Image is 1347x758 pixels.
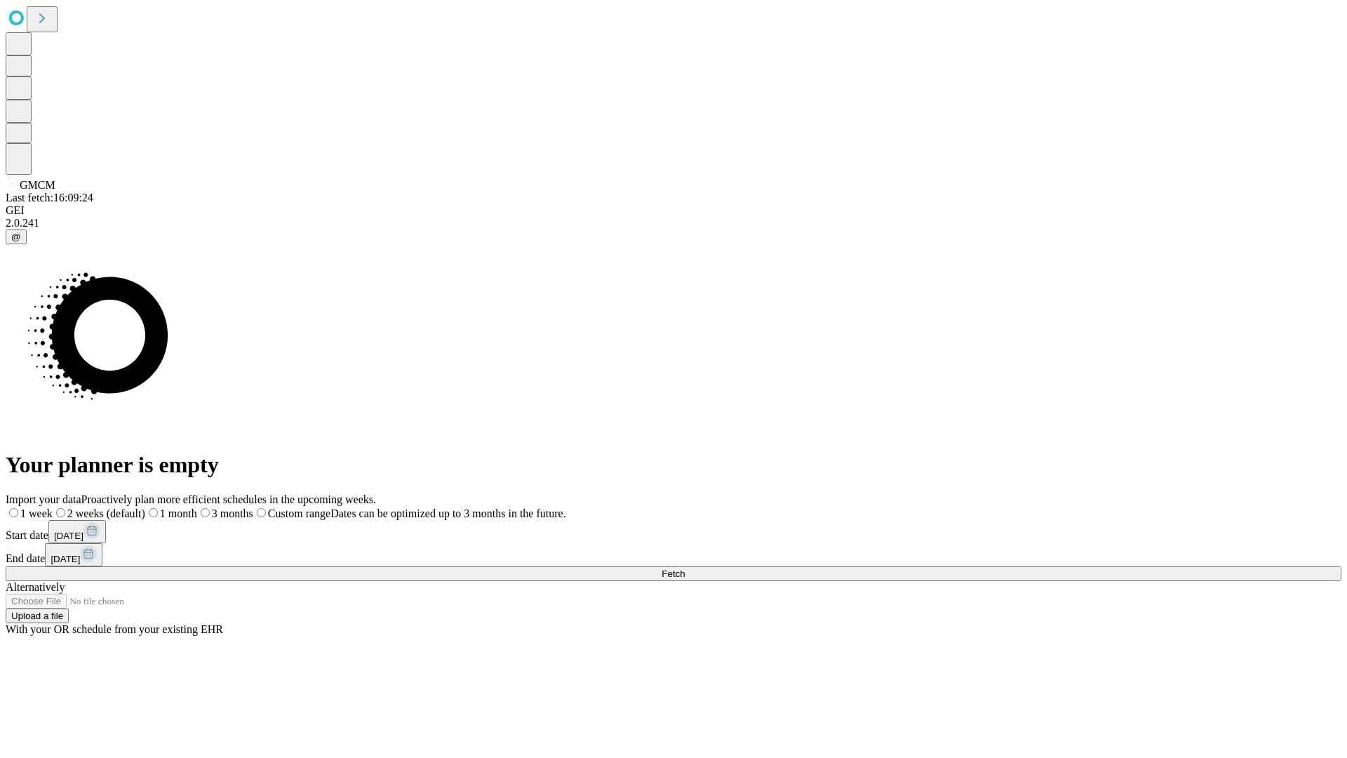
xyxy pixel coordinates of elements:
[45,543,102,566] button: [DATE]
[201,508,210,517] input: 3 months
[6,581,65,593] span: Alternatively
[56,508,65,517] input: 2 weeks (default)
[51,554,80,564] span: [DATE]
[6,543,1341,566] div: End date
[20,507,53,519] span: 1 week
[6,192,93,204] span: Last fetch: 16:09:24
[6,217,1341,230] div: 2.0.241
[160,507,197,519] span: 1 month
[6,623,223,635] span: With your OR schedule from your existing EHR
[6,609,69,623] button: Upload a file
[67,507,145,519] span: 2 weeks (default)
[20,179,55,191] span: GMCM
[268,507,330,519] span: Custom range
[662,568,685,579] span: Fetch
[54,531,83,541] span: [DATE]
[212,507,253,519] span: 3 months
[6,520,1341,543] div: Start date
[6,493,81,505] span: Import your data
[11,232,21,242] span: @
[6,452,1341,478] h1: Your planner is empty
[6,230,27,244] button: @
[81,493,376,505] span: Proactively plan more efficient schedules in the upcoming weeks.
[9,508,18,517] input: 1 week
[149,508,158,517] input: 1 month
[6,204,1341,217] div: GEI
[257,508,266,517] input: Custom rangeDates can be optimized up to 3 months in the future.
[330,507,565,519] span: Dates can be optimized up to 3 months in the future.
[48,520,106,543] button: [DATE]
[6,566,1341,581] button: Fetch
